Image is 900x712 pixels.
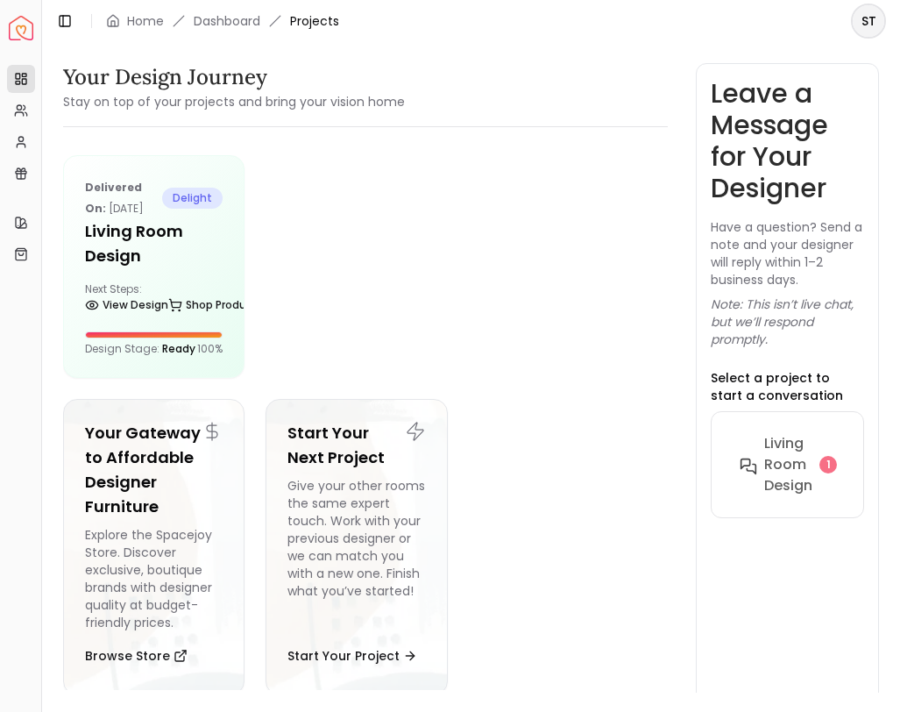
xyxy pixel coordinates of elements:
[266,399,447,695] a: Start Your Next ProjectGive your other rooms the same expert touch. Work with your previous desig...
[106,12,339,30] nav: breadcrumb
[85,219,223,268] h5: Living Room design
[63,399,244,695] a: Your Gateway to Affordable Designer FurnitureExplore the Spacejoy Store. Discover exclusive, bout...
[764,433,812,496] h6: Living Room design
[63,63,405,91] h3: Your Design Journey
[711,218,864,288] p: Have a question? Send a note and your designer will reply within 1–2 business days.
[63,93,405,110] small: Stay on top of your projects and bring your vision home
[711,369,864,404] p: Select a project to start a conversation
[162,188,223,209] span: delight
[194,12,260,30] a: Dashboard
[85,293,168,317] a: View Design
[853,5,884,37] span: ST
[9,16,33,40] img: Spacejoy Logo
[127,12,164,30] a: Home
[851,4,886,39] button: ST
[726,426,879,503] button: Living Room design1
[9,16,33,40] a: Spacejoy
[85,180,142,216] b: Delivered on:
[711,78,864,204] h3: Leave a Message for Your Designer
[168,293,264,317] a: Shop Products
[711,295,864,348] p: Note: This isn’t live chat, but we’ll respond promptly.
[287,638,417,673] button: Start Your Project
[85,526,223,631] div: Explore the Spacejoy Store. Discover exclusive, boutique brands with designer quality at budget-f...
[819,456,837,473] div: 1
[85,342,195,356] p: Design Stage:
[287,477,425,631] div: Give your other rooms the same expert touch. Work with your previous designer or we can match you...
[85,421,223,519] h5: Your Gateway to Affordable Designer Furniture
[85,177,162,219] p: [DATE]
[162,341,195,356] span: Ready
[287,421,425,470] h5: Start Your Next Project
[85,638,188,673] button: Browse Store
[85,282,223,317] div: Next Steps:
[290,12,339,30] span: Projects
[197,342,223,356] p: 100 %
